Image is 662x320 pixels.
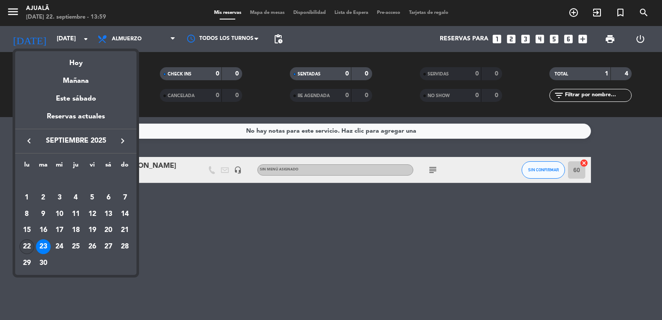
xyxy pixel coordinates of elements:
[117,189,133,206] td: 7 de septiembre de 2025
[117,190,132,205] div: 7
[117,238,133,255] td: 28 de septiembre de 2025
[101,239,116,254] div: 27
[101,160,117,173] th: sábado
[68,222,84,238] td: 18 de septiembre de 2025
[117,136,128,146] i: keyboard_arrow_right
[117,160,133,173] th: domingo
[68,160,84,173] th: jueves
[51,160,68,173] th: miércoles
[68,223,83,238] div: 18
[101,207,116,222] div: 13
[51,206,68,222] td: 10 de septiembre de 2025
[85,207,100,222] div: 12
[68,238,84,255] td: 25 de septiembre de 2025
[117,206,133,222] td: 14 de septiembre de 2025
[15,111,136,129] div: Reservas actuales
[51,222,68,238] td: 17 de septiembre de 2025
[52,190,67,205] div: 3
[19,189,35,206] td: 1 de septiembre de 2025
[36,239,51,254] div: 23
[68,207,83,222] div: 11
[85,190,100,205] div: 5
[85,223,100,238] div: 19
[35,206,52,222] td: 9 de septiembre de 2025
[36,223,51,238] div: 16
[84,189,101,206] td: 5 de septiembre de 2025
[51,189,68,206] td: 3 de septiembre de 2025
[68,189,84,206] td: 4 de septiembre de 2025
[19,160,35,173] th: lunes
[37,135,115,147] span: septiembre 2025
[101,222,117,238] td: 20 de septiembre de 2025
[15,69,136,87] div: Mañana
[117,222,133,238] td: 21 de septiembre de 2025
[36,207,51,222] div: 9
[51,238,68,255] td: 24 de septiembre de 2025
[84,160,101,173] th: viernes
[84,238,101,255] td: 26 de septiembre de 2025
[85,239,100,254] div: 26
[117,207,132,222] div: 14
[19,190,34,205] div: 1
[101,190,116,205] div: 6
[101,189,117,206] td: 6 de septiembre de 2025
[117,239,132,254] div: 28
[117,223,132,238] div: 21
[101,206,117,222] td: 13 de septiembre de 2025
[115,135,130,147] button: keyboard_arrow_right
[84,222,101,238] td: 19 de septiembre de 2025
[35,238,52,255] td: 23 de septiembre de 2025
[52,223,67,238] div: 17
[36,190,51,205] div: 2
[101,223,116,238] div: 20
[68,206,84,222] td: 11 de septiembre de 2025
[15,87,136,111] div: Este sábado
[21,135,37,147] button: keyboard_arrow_left
[19,222,35,238] td: 15 de septiembre de 2025
[35,189,52,206] td: 2 de septiembre de 2025
[15,51,136,69] div: Hoy
[24,136,34,146] i: keyboard_arrow_left
[19,255,35,271] td: 29 de septiembre de 2025
[68,239,83,254] div: 25
[68,190,83,205] div: 4
[52,207,67,222] div: 10
[19,238,35,255] td: 22 de septiembre de 2025
[19,256,34,271] div: 29
[35,255,52,271] td: 30 de septiembre de 2025
[101,238,117,255] td: 27 de septiembre de 2025
[35,160,52,173] th: martes
[19,239,34,254] div: 22
[36,256,51,271] div: 30
[19,223,34,238] div: 15
[19,206,35,222] td: 8 de septiembre de 2025
[19,173,133,189] td: SEP.
[84,206,101,222] td: 12 de septiembre de 2025
[52,239,67,254] div: 24
[35,222,52,238] td: 16 de septiembre de 2025
[19,207,34,222] div: 8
